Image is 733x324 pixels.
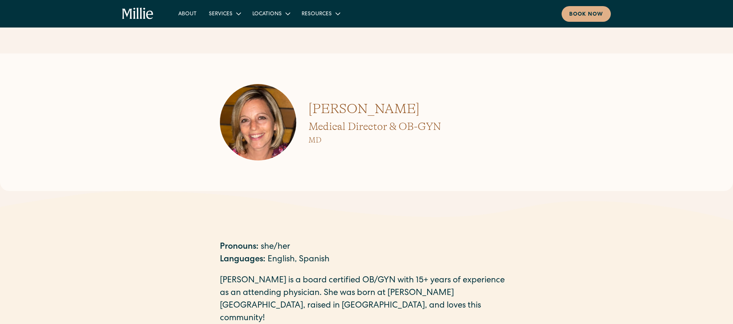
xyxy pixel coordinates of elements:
a: About [172,7,203,20]
a: home [122,8,154,20]
div: English, Spanish [268,254,329,266]
strong: Pronouns: [220,243,258,251]
h2: Medical Director & OB-GYN [308,119,441,134]
div: Services [203,7,246,20]
div: she/her [261,241,290,254]
strong: Languages: [220,256,265,264]
div: Locations [246,7,295,20]
div: Resources [302,10,332,18]
img: Amy Kane profile photo [220,84,296,160]
a: Book now [562,6,611,22]
h1: [PERSON_NAME] [308,99,441,119]
div: Book now [569,11,603,19]
div: Resources [295,7,346,20]
div: Locations [252,10,282,18]
div: Services [209,10,232,18]
h3: MD [308,134,441,146]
